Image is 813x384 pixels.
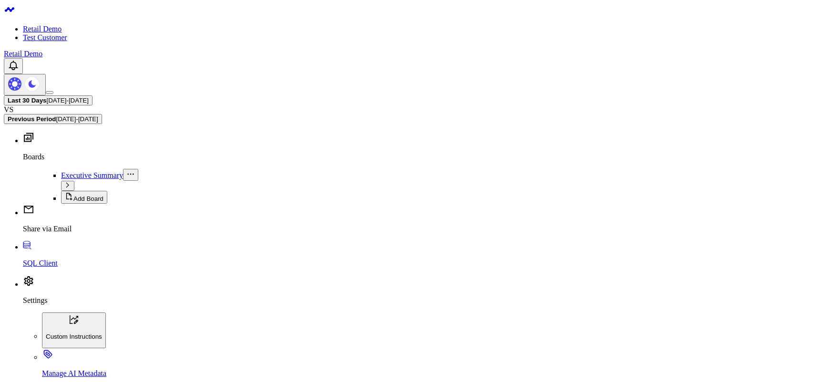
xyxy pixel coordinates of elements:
[8,115,56,123] b: Previous Period
[23,243,809,268] a: SQL Client
[4,50,42,58] a: Retail Demo
[23,259,809,268] p: SQL Client
[23,225,809,233] p: Share via Email
[23,296,809,305] p: Settings
[8,97,47,104] b: Last 30 Days
[4,114,102,124] button: Previous Period[DATE]-[DATE]
[47,97,89,104] span: [DATE] - [DATE]
[23,33,67,42] a: Test Customer
[23,25,62,33] a: Retail Demo
[4,95,93,105] button: Last 30 Days[DATE]-[DATE]
[56,115,98,123] span: [DATE] - [DATE]
[61,191,107,204] button: Add Board
[61,171,123,179] a: Executive Summary
[46,333,102,340] p: Custom Instructions
[23,153,809,161] p: Boards
[4,105,809,114] div: VS
[42,312,106,348] button: Custom Instructions
[42,369,809,378] p: Manage AI Metadata
[42,353,809,378] a: Manage AI Metadata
